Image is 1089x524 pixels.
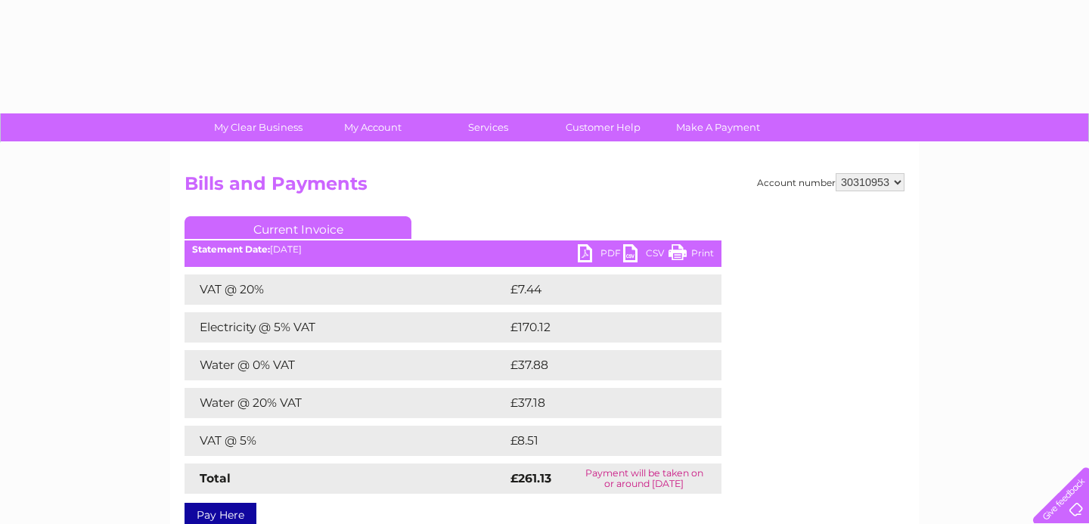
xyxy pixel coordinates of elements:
a: My Account [311,113,436,141]
td: £8.51 [507,426,684,456]
a: Current Invoice [185,216,411,239]
b: Statement Date: [192,243,270,255]
div: [DATE] [185,244,721,255]
a: My Clear Business [196,113,321,141]
td: Payment will be taken on or around [DATE] [566,464,721,494]
a: Print [669,244,714,266]
a: CSV [623,244,669,266]
div: Account number [757,173,904,191]
td: £7.44 [507,274,686,305]
a: Customer Help [541,113,665,141]
td: VAT @ 5% [185,426,507,456]
strong: £261.13 [510,471,551,485]
a: Make A Payment [656,113,780,141]
h2: Bills and Payments [185,173,904,202]
td: Electricity @ 5% VAT [185,312,507,343]
td: Water @ 20% VAT [185,388,507,418]
td: Water @ 0% VAT [185,350,507,380]
td: £37.88 [507,350,690,380]
td: £170.12 [507,312,692,343]
a: Services [426,113,551,141]
strong: Total [200,471,231,485]
td: VAT @ 20% [185,274,507,305]
td: £37.18 [507,388,689,418]
a: PDF [578,244,623,266]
